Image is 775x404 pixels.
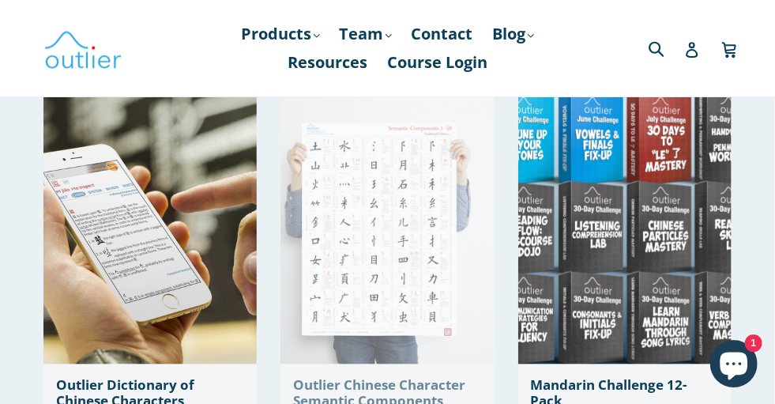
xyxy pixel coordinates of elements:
inbox-online-store-chat: Shopify online store chat [705,340,762,391]
a: Team [332,20,400,48]
a: Contact [404,20,481,48]
a: Course Login [379,48,495,77]
a: Resources [280,48,375,77]
img: Mandarin Challenge 12-Pack [518,91,732,364]
a: Products [234,20,328,48]
input: Search [645,32,688,64]
img: Outlier Dictionary of Chinese Characters Outlier Linguistics [43,91,257,364]
img: Outlier Chinese Character Semantic Components [280,91,494,364]
a: Blog [485,20,542,48]
img: Outlier Linguistics [43,25,122,71]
